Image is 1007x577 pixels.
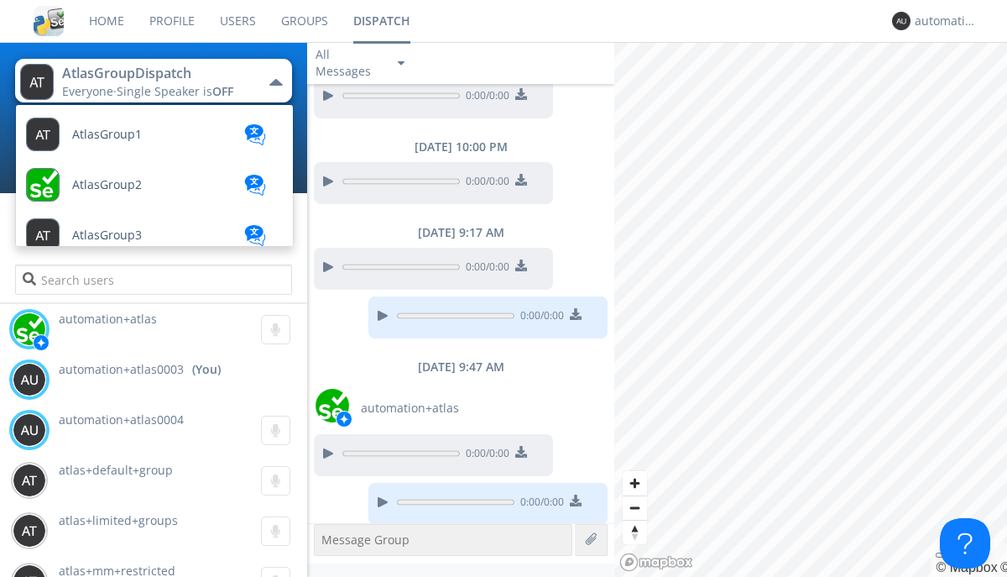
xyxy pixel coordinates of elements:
a: Mapbox [936,560,997,574]
iframe: Toggle Customer Support [940,518,990,569]
span: AtlasGroup2 [72,179,142,191]
div: [DATE] 9:17 AM [307,224,614,241]
img: download media button [570,495,582,506]
img: caret-down-sm.svg [398,61,404,66]
img: download media button [515,174,527,186]
div: (You) [192,361,221,378]
span: automation+atlas [361,400,459,417]
img: cddb5a64eb264b2086981ab96f4c1ba7 [34,6,64,36]
span: atlas+default+group [59,462,173,478]
img: 373638.png [13,464,46,497]
span: 0:00 / 0:00 [460,174,509,192]
span: 0:00 / 0:00 [514,308,564,327]
div: [DATE] 10:00 PM [307,139,614,155]
img: 373638.png [13,514,46,548]
input: Search users [15,265,291,295]
span: OFF [212,83,233,99]
img: 373638.png [13,413,46,447]
ul: AtlasGroupDispatchEveryone·Single Speaker isOFF [15,104,294,247]
span: Zoom out [623,496,647,520]
button: Zoom out [623,496,647,520]
div: AtlasGroupDispatch [62,64,251,83]
div: All Messages [316,46,383,80]
button: Zoom in [623,471,647,496]
img: translation-blue.svg [243,175,268,196]
div: Everyone · [62,83,251,100]
img: download media button [515,446,527,458]
img: download media button [515,88,527,100]
img: d2d01cd9b4174d08988066c6d424eccd [13,312,46,346]
span: automation+atlas0003 [59,361,184,378]
div: automation+atlas0003 [915,13,978,29]
img: 373638.png [20,64,54,100]
img: download media button [570,308,582,320]
img: translation-blue.svg [243,225,268,246]
span: AtlasGroup3 [72,229,142,242]
img: translation-blue.svg [243,124,268,145]
img: download media button [515,260,527,271]
button: Reset bearing to north [623,520,647,544]
span: Single Speaker is [117,83,233,99]
img: 373638.png [13,363,46,396]
span: 0:00 / 0:00 [460,260,509,278]
span: AtlasGroup1 [72,129,142,141]
a: Mapbox logo [619,553,693,572]
button: AtlasGroupDispatchEveryone·Single Speaker isOFF [15,59,291,102]
span: 0:00 / 0:00 [460,88,509,107]
span: automation+atlas0004 [59,412,184,428]
div: [DATE] 9:47 AM [307,359,614,375]
span: 0:00 / 0:00 [460,446,509,464]
span: 0:00 / 0:00 [514,495,564,513]
img: 373638.png [892,12,910,30]
span: atlas+limited+groups [59,512,178,528]
span: automation+atlas [59,311,157,327]
img: d2d01cd9b4174d08988066c6d424eccd [316,389,349,422]
button: Toggle attribution [936,553,949,558]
